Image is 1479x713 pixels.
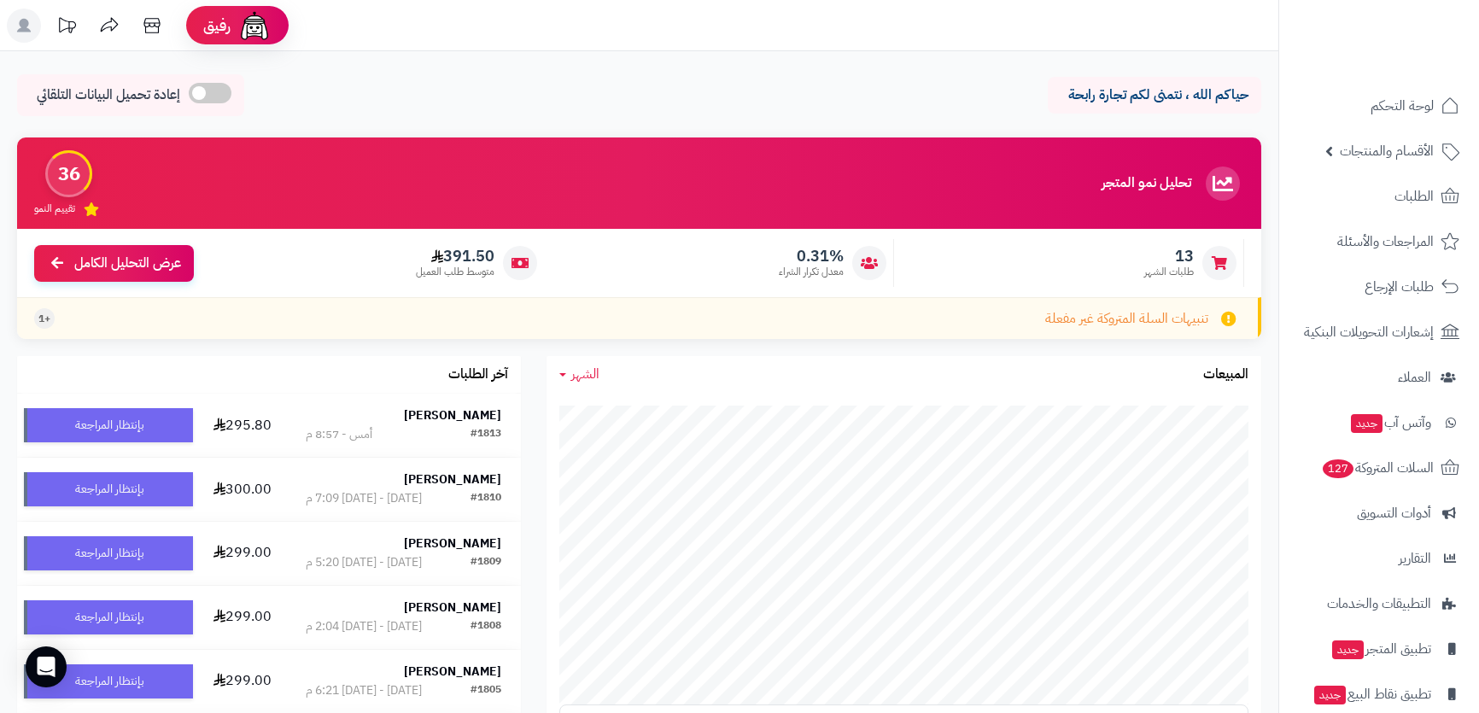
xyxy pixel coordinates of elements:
strong: [PERSON_NAME] [404,470,501,488]
a: لوحة التحكم [1289,85,1469,126]
strong: [PERSON_NAME] [404,406,501,424]
div: بإنتظار المراجعة [24,600,193,634]
div: #1813 [471,426,501,443]
td: 300.00 [200,458,287,521]
strong: [PERSON_NAME] [404,663,501,681]
td: 299.00 [200,650,287,713]
a: تحديثات المنصة [45,9,88,47]
div: #1810 [471,490,501,507]
span: 0.31% [779,247,844,266]
span: وآتس آب [1349,411,1431,435]
span: الأقسام والمنتجات [1340,139,1434,163]
a: إشعارات التحويلات البنكية [1289,312,1469,353]
span: جديد [1351,414,1383,433]
span: جديد [1332,640,1364,659]
span: تقييم النمو [34,202,75,216]
span: العملاء [1398,365,1431,389]
a: السلات المتروكة127 [1289,447,1469,488]
td: 295.80 [200,394,287,457]
div: #1808 [471,618,501,635]
span: الشهر [571,364,599,384]
p: حياكم الله ، نتمنى لكم تجارة رابحة [1061,85,1248,105]
span: التقارير [1399,546,1431,570]
a: المراجعات والأسئلة [1289,221,1469,262]
a: تطبيق المتجرجديد [1289,628,1469,669]
div: بإنتظار المراجعة [24,408,193,442]
span: إشعارات التحويلات البنكية [1304,320,1434,344]
span: معدل تكرار الشراء [779,265,844,279]
h3: تحليل نمو المتجر [1102,176,1191,191]
a: الشهر [559,365,599,384]
img: ai-face.png [237,9,272,43]
a: أدوات التسويق [1289,493,1469,534]
div: [DATE] - [DATE] 5:20 م [306,554,422,571]
span: 127 [1321,459,1355,479]
span: طلبات الشهر [1144,265,1194,279]
img: logo-2.png [1363,16,1463,52]
a: التطبيقات والخدمات [1289,583,1469,624]
span: الطلبات [1394,184,1434,208]
span: تطبيق نقاط البيع [1312,682,1431,706]
span: متوسط طلب العميل [416,265,494,279]
span: السلات المتروكة [1321,456,1434,480]
div: بإنتظار المراجعة [24,664,193,698]
span: أدوات التسويق [1357,501,1431,525]
a: عرض التحليل الكامل [34,245,194,282]
span: جديد [1314,686,1346,704]
a: طلبات الإرجاع [1289,266,1469,307]
span: تطبيق المتجر [1330,637,1431,661]
span: لوحة التحكم [1371,94,1434,118]
span: رفيق [203,15,231,36]
span: 13 [1144,247,1194,266]
span: عرض التحليل الكامل [74,254,181,273]
div: [DATE] - [DATE] 7:09 م [306,490,422,507]
span: +1 [38,312,50,326]
span: إعادة تحميل البيانات التلقائي [37,85,180,105]
div: أمس - 8:57 م [306,426,372,443]
a: العملاء [1289,357,1469,398]
span: 391.50 [416,247,494,266]
div: [DATE] - [DATE] 2:04 م [306,618,422,635]
div: [DATE] - [DATE] 6:21 م [306,682,422,699]
a: وآتس آبجديد [1289,402,1469,443]
div: Open Intercom Messenger [26,646,67,687]
td: 299.00 [200,522,287,585]
div: #1805 [471,682,501,699]
div: بإنتظار المراجعة [24,472,193,506]
strong: [PERSON_NAME] [404,535,501,552]
div: #1809 [471,554,501,571]
td: 299.00 [200,586,287,649]
span: المراجعات والأسئلة [1337,230,1434,254]
span: التطبيقات والخدمات [1327,592,1431,616]
a: التقارير [1289,538,1469,579]
strong: [PERSON_NAME] [404,599,501,617]
h3: المبيعات [1203,367,1248,383]
div: بإنتظار المراجعة [24,536,193,570]
span: طلبات الإرجاع [1365,275,1434,299]
h3: آخر الطلبات [448,367,508,383]
a: الطلبات [1289,176,1469,217]
span: تنبيهات السلة المتروكة غير مفعلة [1045,309,1208,329]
